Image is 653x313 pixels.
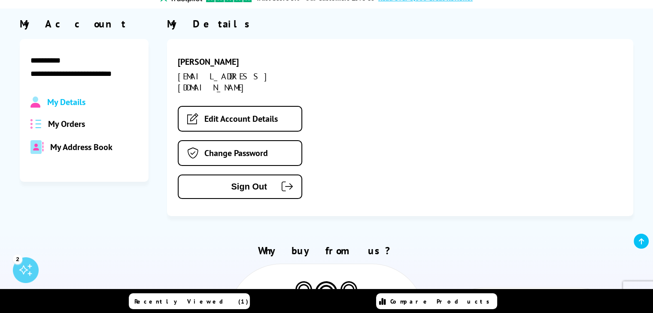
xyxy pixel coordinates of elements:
[376,293,497,309] a: Compare Products
[178,106,302,132] a: Edit Account Details
[48,118,85,129] span: My Orders
[30,119,42,129] img: all-order.svg
[178,175,302,199] button: Sign Out
[178,56,325,67] div: [PERSON_NAME]
[47,96,85,108] span: My Details
[390,298,494,305] span: Compare Products
[178,71,325,93] div: [EMAIL_ADDRESS][DOMAIN_NAME]
[13,254,22,264] div: 2
[50,141,112,153] span: My Address Book
[134,298,249,305] span: Recently Viewed (1)
[30,96,40,108] img: Profile.svg
[129,293,250,309] a: Recently Viewed (1)
[339,281,358,303] img: Printer Experts
[178,140,302,166] a: Change Password
[313,281,339,311] img: Printer Experts
[191,182,267,192] span: Sign Out
[20,17,149,30] div: My Account
[294,281,313,303] img: Printer Experts
[30,140,43,154] img: address-book-duotone-solid.svg
[167,17,634,30] div: My Details
[20,244,634,257] h2: Why buy from us?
